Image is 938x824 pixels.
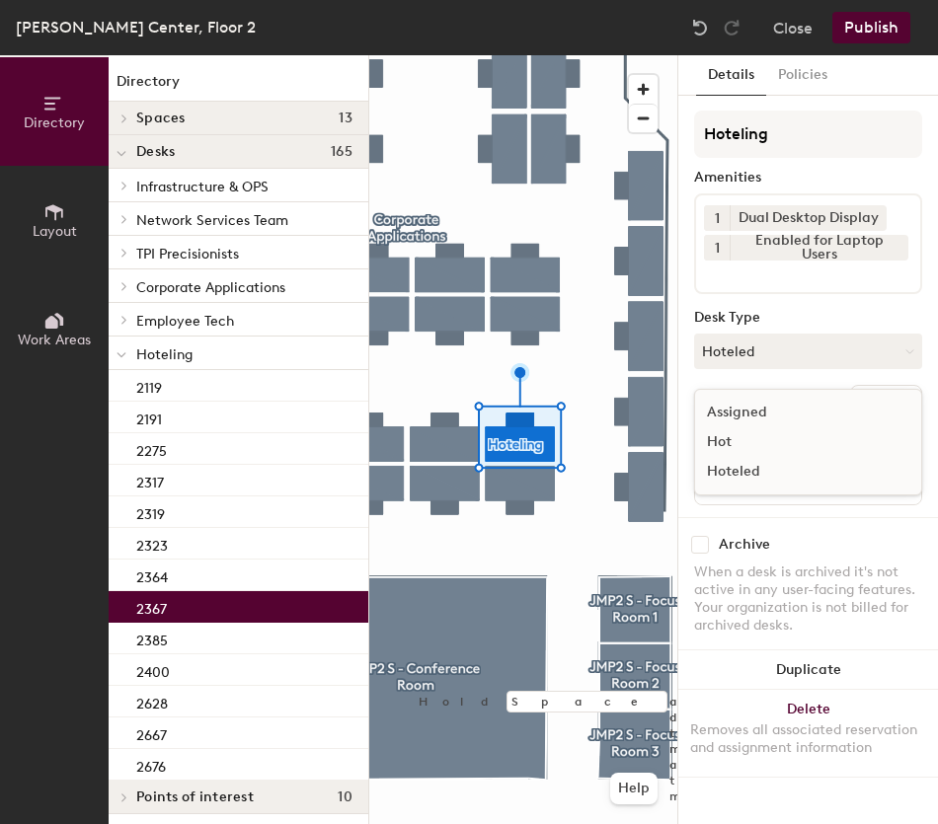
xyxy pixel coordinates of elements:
img: Undo [690,18,710,37]
button: Ungroup [850,385,922,418]
img: Redo [722,18,742,37]
button: Policies [766,55,839,96]
p: 2400 [136,658,170,681]
button: 1 [704,235,730,261]
p: 2323 [136,532,168,555]
p: 2317 [136,469,164,491]
span: Work Areas [18,332,91,348]
button: Publish [832,12,910,43]
div: Desk Type [694,310,922,326]
div: Hoteled [695,457,893,487]
button: 1 [704,205,730,231]
span: 165 [331,144,352,160]
button: Close [773,12,813,43]
span: 10 [338,789,352,805]
span: Desks [136,144,175,160]
div: Dual Desktop Display [730,205,887,231]
button: Help [610,773,658,804]
span: Employee Tech [136,313,234,330]
div: Hot [695,427,893,457]
div: [PERSON_NAME] Center, Floor 2 [16,15,256,39]
p: 2676 [136,753,166,776]
div: Removes all associated reservation and assignment information [690,721,926,757]
span: TPI Precisionists [136,246,239,262]
span: 13 [339,111,352,126]
span: 1 [715,208,720,229]
p: 2367 [136,595,167,618]
span: Directory [24,114,85,131]
span: Spaces [136,111,186,126]
div: Archive [719,537,770,553]
p: 2385 [136,627,168,649]
p: 2628 [136,690,168,712]
div: When a desk is archived it's not active in any user-facing features. Your organization is not bil... [694,563,922,635]
span: Network Services Team [136,212,288,229]
span: Hoteling [136,346,193,363]
div: Assigned [695,398,893,427]
button: DeleteRemoves all associated reservation and assignment information [678,690,938,777]
p: 2191 [136,406,162,428]
span: Infrastructure & OPS [136,179,269,195]
div: Enabled for Laptop Users [730,235,908,261]
p: 2119 [136,374,162,397]
button: Duplicate [678,650,938,690]
p: 2364 [136,563,168,586]
span: Corporate Applications [136,279,285,296]
p: 2667 [136,721,167,744]
h1: Directory [109,71,368,102]
p: 2275 [136,437,167,460]
button: Hoteled [694,334,922,369]
p: 2319 [136,500,165,523]
span: Points of interest [136,789,254,805]
span: Layout [33,223,77,240]
button: Details [696,55,766,96]
div: Amenities [694,170,922,186]
span: 1 [715,238,720,259]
